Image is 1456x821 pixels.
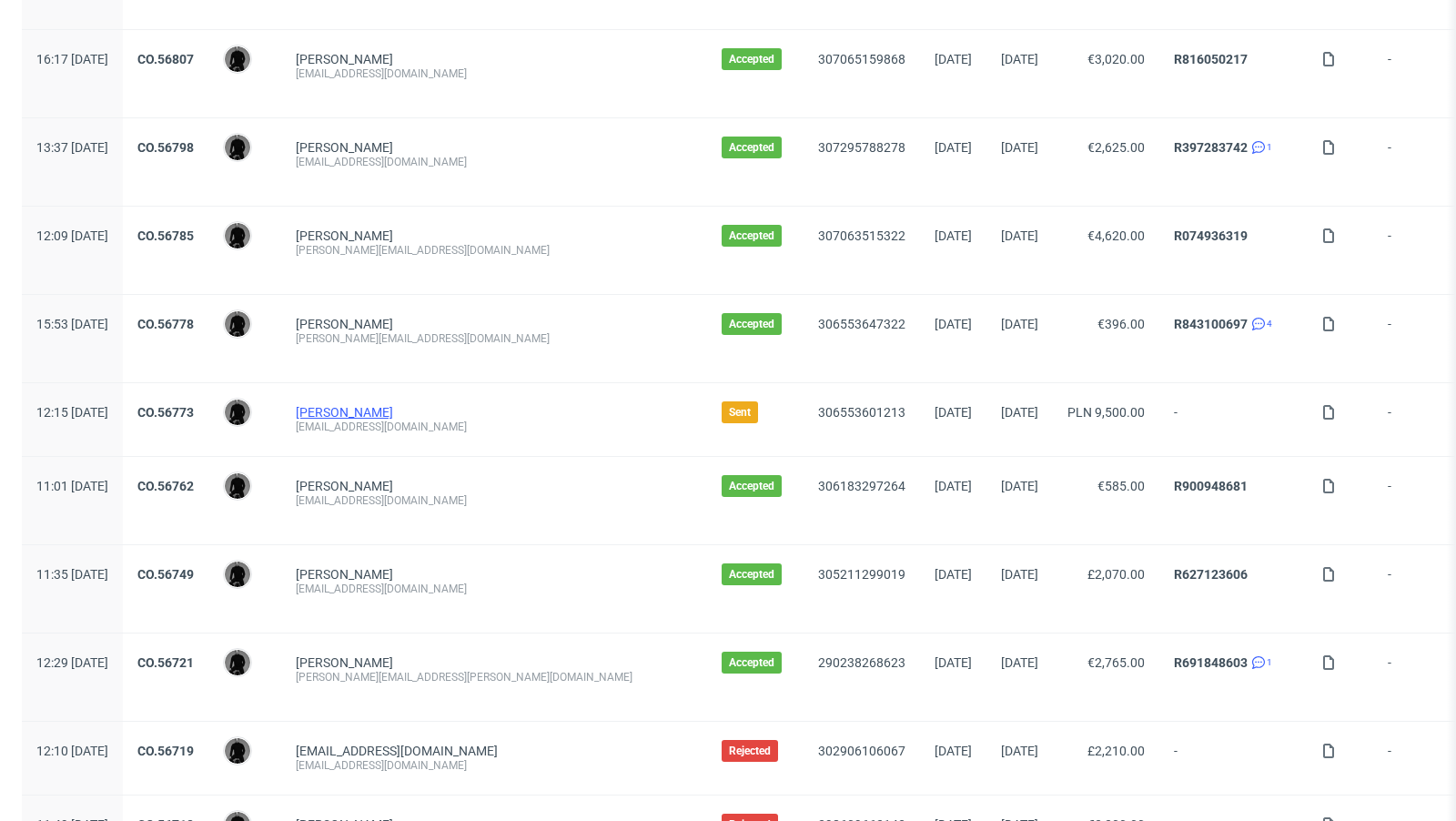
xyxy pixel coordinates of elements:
[1001,317,1038,331] span: [DATE]
[1087,52,1145,66] span: €3,020.00
[1388,228,1456,272] span: -
[137,744,194,758] a: CO.56719
[137,140,194,155] a: CO.56798
[296,744,498,758] span: [EMAIL_ADDRESS][DOMAIN_NAME]
[36,140,108,155] span: 13:37 [DATE]
[225,311,250,337] img: Dawid Urbanowicz
[1388,52,1456,96] span: -
[935,405,972,420] span: [DATE]
[296,317,393,331] a: [PERSON_NAME]
[818,479,905,493] a: 306183297264
[1001,405,1038,420] span: [DATE]
[1388,405,1456,434] span: -
[1087,140,1145,155] span: €2,625.00
[225,473,250,499] img: Dawid Urbanowicz
[935,655,972,670] span: [DATE]
[1174,567,1248,582] a: R627123606
[1087,744,1145,758] span: £2,210.00
[1248,140,1272,155] a: 1
[1174,744,1292,773] span: -
[1001,140,1038,155] span: [DATE]
[225,400,250,425] img: Dawid Urbanowicz
[137,317,194,331] a: CO.56778
[1001,744,1038,758] span: [DATE]
[137,228,194,243] a: CO.56785
[729,140,774,155] span: Accepted
[36,317,108,331] span: 15:53 [DATE]
[1388,140,1456,184] span: -
[818,140,905,155] a: 307295788278
[729,317,774,331] span: Accepted
[296,228,393,243] a: [PERSON_NAME]
[729,52,774,66] span: Accepted
[296,405,393,420] a: [PERSON_NAME]
[1267,317,1272,331] span: 4
[296,331,693,346] div: [PERSON_NAME][EMAIL_ADDRESS][DOMAIN_NAME]
[935,52,972,66] span: [DATE]
[818,655,905,670] a: 290238268623
[296,655,393,670] a: [PERSON_NAME]
[729,655,774,670] span: Accepted
[1087,567,1145,582] span: £2,070.00
[818,317,905,331] a: 306553647322
[1174,655,1248,670] a: R691848603
[1388,744,1456,773] span: -
[137,567,194,582] a: CO.56749
[296,66,693,81] div: [EMAIL_ADDRESS][DOMAIN_NAME]
[296,155,693,169] div: [EMAIL_ADDRESS][DOMAIN_NAME]
[296,52,393,66] a: [PERSON_NAME]
[1174,140,1248,155] a: R397283742
[36,228,108,243] span: 12:09 [DATE]
[1001,52,1038,66] span: [DATE]
[36,655,108,670] span: 12:29 [DATE]
[137,655,194,670] a: CO.56721
[1001,655,1038,670] span: [DATE]
[1087,228,1145,243] span: €4,620.00
[1174,405,1292,434] span: -
[137,52,194,66] a: CO.56807
[935,228,972,243] span: [DATE]
[296,758,693,773] div: [EMAIL_ADDRESS][DOMAIN_NAME]
[1388,655,1456,699] span: -
[1067,405,1145,420] span: PLN 9,500.00
[1267,655,1272,670] span: 1
[225,650,250,675] img: Dawid Urbanowicz
[729,228,774,243] span: Accepted
[935,317,972,331] span: [DATE]
[1097,317,1145,331] span: €396.00
[1001,479,1038,493] span: [DATE]
[1174,317,1248,331] a: R843100697
[1248,317,1272,331] a: 4
[225,46,250,72] img: Dawid Urbanowicz
[1087,655,1145,670] span: €2,765.00
[1388,317,1456,360] span: -
[935,140,972,155] span: [DATE]
[296,582,693,596] div: [EMAIL_ADDRESS][DOMAIN_NAME]
[1388,567,1456,611] span: -
[296,140,393,155] a: [PERSON_NAME]
[137,405,194,420] a: CO.56773
[818,405,905,420] a: 306553601213
[729,744,771,758] span: Rejected
[1174,52,1248,66] a: R816050217
[729,567,774,582] span: Accepted
[1001,228,1038,243] span: [DATE]
[225,223,250,248] img: Dawid Urbanowicz
[1174,228,1248,243] a: R074936319
[818,52,905,66] a: 307065159868
[36,744,108,758] span: 12:10 [DATE]
[818,228,905,243] a: 307063515322
[225,738,250,764] img: Dawid Urbanowicz
[296,479,393,493] a: [PERSON_NAME]
[935,479,972,493] span: [DATE]
[1388,479,1456,522] span: -
[225,135,250,160] img: Dawid Urbanowicz
[296,567,393,582] a: [PERSON_NAME]
[1267,140,1272,155] span: 1
[36,405,108,420] span: 12:15 [DATE]
[1001,567,1038,582] span: [DATE]
[36,479,108,493] span: 11:01 [DATE]
[935,567,972,582] span: [DATE]
[296,670,693,684] div: [PERSON_NAME][EMAIL_ADDRESS][PERSON_NAME][DOMAIN_NAME]
[729,405,751,420] span: Sent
